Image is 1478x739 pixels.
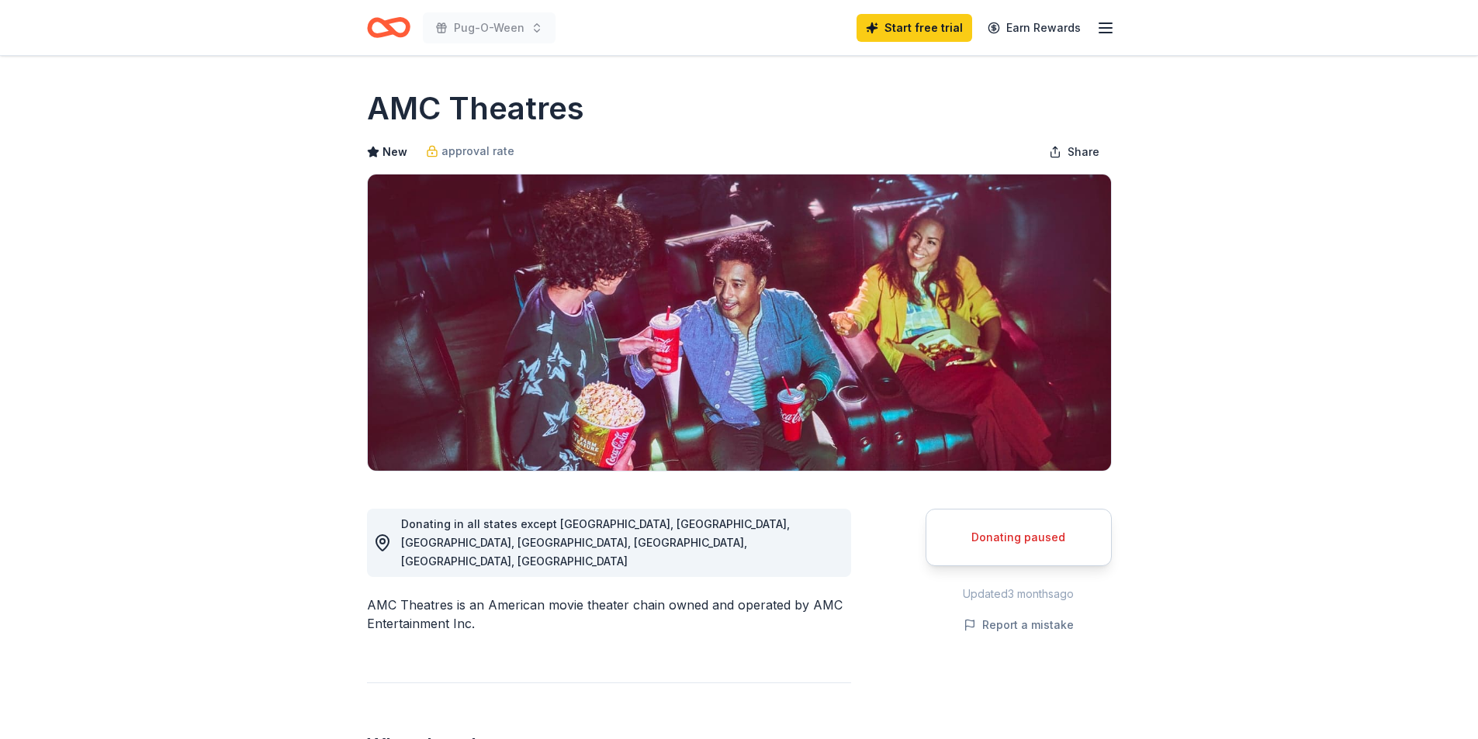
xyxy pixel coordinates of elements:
div: Updated 3 months ago [926,585,1112,603]
button: Report a mistake [964,616,1074,634]
button: Share [1037,136,1112,167]
a: Earn Rewards [978,14,1090,42]
h1: AMC Theatres [367,87,584,130]
div: Donating paused [945,528,1092,547]
button: Pug-O-Ween [423,12,556,43]
span: Pug-O-Ween [454,19,524,37]
span: Donating in all states except [GEOGRAPHIC_DATA], [GEOGRAPHIC_DATA], [GEOGRAPHIC_DATA], [GEOGRAPHI... [401,517,790,568]
div: AMC Theatres is an American movie theater chain owned and operated by AMC Entertainment Inc. [367,596,851,633]
a: Start free trial [857,14,972,42]
span: Share [1068,143,1099,161]
span: approval rate [441,142,514,161]
img: Image for AMC Theatres [368,174,1111,471]
span: New [382,143,407,161]
a: Home [367,9,410,46]
a: approval rate [426,142,514,161]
